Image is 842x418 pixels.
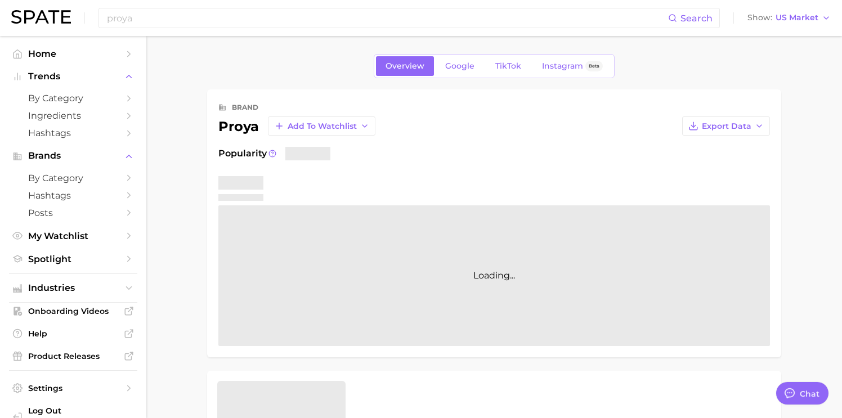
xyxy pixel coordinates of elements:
a: Spotlight [9,250,137,268]
span: Industries [28,283,118,293]
a: Product Releases [9,348,137,365]
div: brand [232,101,258,114]
span: Google [445,61,474,71]
span: by Category [28,173,118,183]
a: Hashtags [9,187,137,204]
a: Home [9,45,137,62]
span: Search [680,13,713,24]
div: Loading... [218,205,770,346]
span: Hashtags [28,128,118,138]
span: Hashtags [28,190,118,201]
span: Settings [28,383,118,393]
div: proya [218,116,375,136]
a: My Watchlist [9,227,137,245]
span: Add to Watchlist [288,122,357,131]
button: ShowUS Market [745,11,834,25]
span: Overview [386,61,424,71]
button: Industries [9,280,137,296]
button: Brands [9,147,137,164]
span: Log Out [28,406,128,416]
a: Posts [9,204,137,222]
span: Beta [589,61,599,71]
button: Trends [9,68,137,85]
span: Home [28,48,118,59]
input: Search here for a brand, industry, or ingredient [106,8,668,28]
span: Ingredients [28,110,118,121]
span: Show [747,15,772,21]
button: Export Data [682,116,770,136]
span: Export Data [702,122,751,131]
a: Google [436,56,484,76]
span: Help [28,329,118,339]
span: TikTok [495,61,521,71]
span: US Market [776,15,818,21]
a: Onboarding Videos [9,303,137,320]
span: Popularity [218,147,267,160]
span: Brands [28,151,118,161]
span: Instagram [542,61,583,71]
span: Trends [28,71,118,82]
span: My Watchlist [28,231,118,241]
img: SPATE [11,10,71,24]
a: TikTok [486,56,531,76]
button: Add to Watchlist [268,116,375,136]
span: by Category [28,93,118,104]
a: Hashtags [9,124,137,142]
span: Onboarding Videos [28,306,118,316]
a: Help [9,325,137,342]
span: Spotlight [28,254,118,264]
a: by Category [9,89,137,107]
a: Settings [9,380,137,397]
span: Posts [28,208,118,218]
a: Overview [376,56,434,76]
a: Ingredients [9,107,137,124]
a: by Category [9,169,137,187]
a: InstagramBeta [532,56,612,76]
span: Product Releases [28,351,118,361]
